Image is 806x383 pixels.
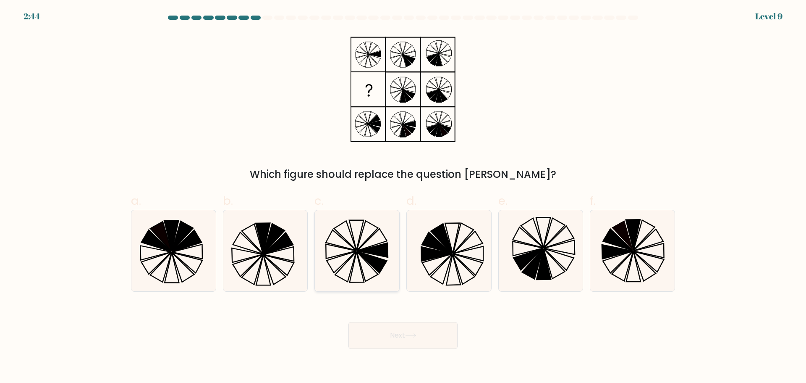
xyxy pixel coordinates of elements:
span: e. [498,193,508,209]
span: a. [131,193,141,209]
span: c. [314,193,324,209]
div: Level 9 [755,10,782,23]
span: f. [590,193,596,209]
div: 2:44 [24,10,40,23]
button: Next [348,322,458,349]
div: Which figure should replace the question [PERSON_NAME]? [136,167,670,182]
span: d. [406,193,416,209]
span: b. [223,193,233,209]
